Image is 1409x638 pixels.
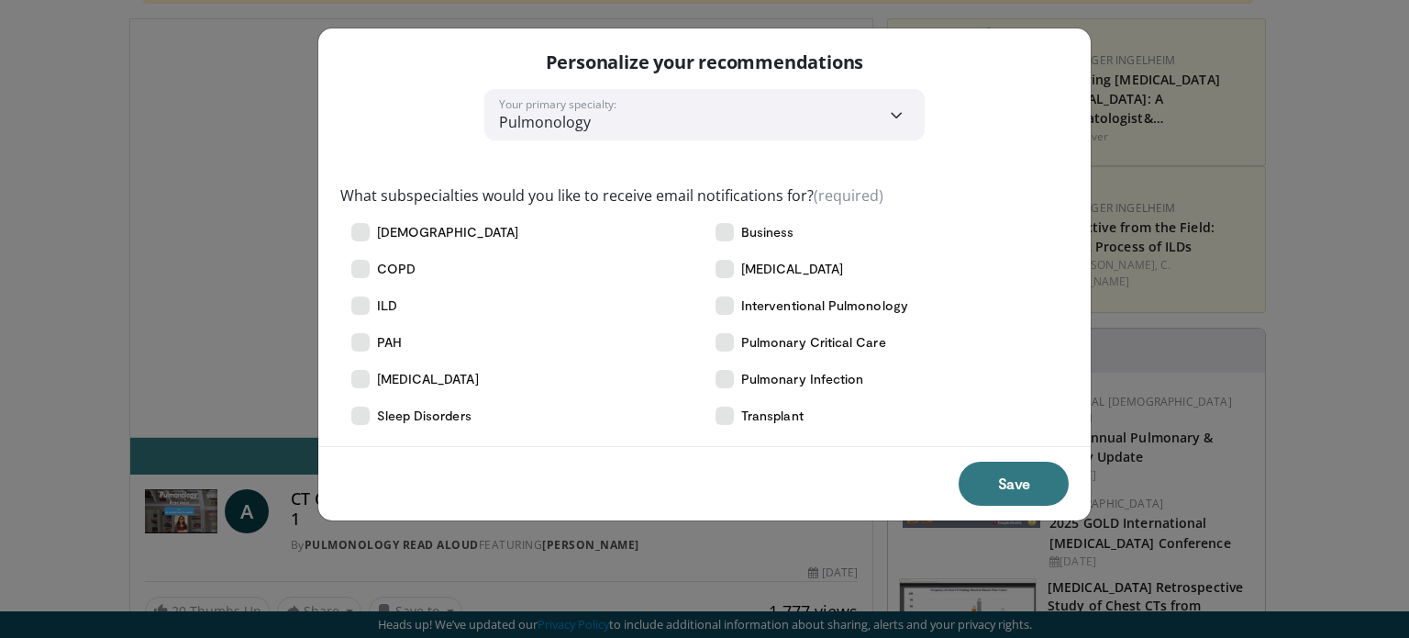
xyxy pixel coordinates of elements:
span: Sleep Disorders [377,407,472,425]
span: [MEDICAL_DATA] [377,370,479,388]
button: Save [959,462,1069,506]
span: [MEDICAL_DATA] [741,260,843,278]
span: ILD [377,297,397,315]
span: Pulmonary Infection [741,370,863,388]
span: PAH [377,333,402,352]
span: [DEMOGRAPHIC_DATA] [377,223,518,241]
span: Transplant [741,407,804,425]
span: Pulmonary Critical Care [741,333,886,352]
span: Business [741,223,794,241]
label: What subspecialties would you like to receive email notifications for? [340,185,883,207]
span: (required) [814,185,883,206]
span: Interventional Pulmonology [741,297,908,315]
p: Personalize your recommendations [546,50,864,74]
span: COPD [377,260,416,278]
